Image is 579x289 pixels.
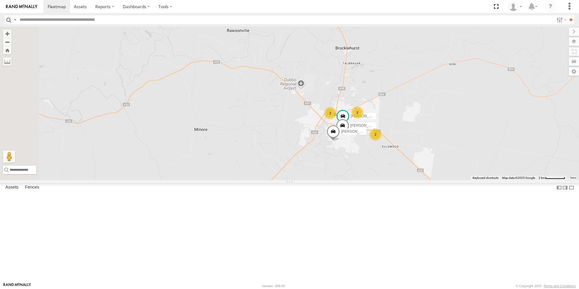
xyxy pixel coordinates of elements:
a: Visit our Website [3,283,31,289]
label: Search Query [13,15,17,24]
label: Dock Summary Table to the Right [562,183,568,192]
button: Zoom Home [3,46,11,54]
label: Hide Summary Table [568,183,574,192]
button: Drag Pegman onto the map to open Street View [3,151,15,163]
span: [PERSON_NAME] [341,129,371,134]
a: Terms (opens in new tab) [570,176,576,179]
label: Assets [2,183,21,192]
div: Beth Porter [507,2,524,11]
span: [PERSON_NAME] [350,123,380,127]
label: Dock Summary Table to the Left [556,183,562,192]
a: Terms and Conditions [544,284,576,288]
label: Fences [22,183,42,192]
i: ? [546,2,555,11]
label: Map Settings [569,67,579,76]
button: Zoom out [3,38,11,46]
div: 2 [369,129,381,141]
label: Measure [3,57,11,66]
div: 2 [351,106,363,119]
div: Version: 306.00 [262,284,285,288]
span: [PERSON_NAME] [351,114,381,118]
label: Search Filter Options [554,15,567,24]
button: Keyboard shortcuts [473,176,498,180]
img: rand-logo.svg [6,5,37,9]
button: Zoom in [3,30,11,38]
button: Map scale: 2 km per 62 pixels [537,176,567,180]
div: 2 [324,107,336,119]
div: © Copyright 2025 - [516,284,576,288]
span: Map data ©2025 Google [502,176,535,179]
span: 2 km [539,176,545,179]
